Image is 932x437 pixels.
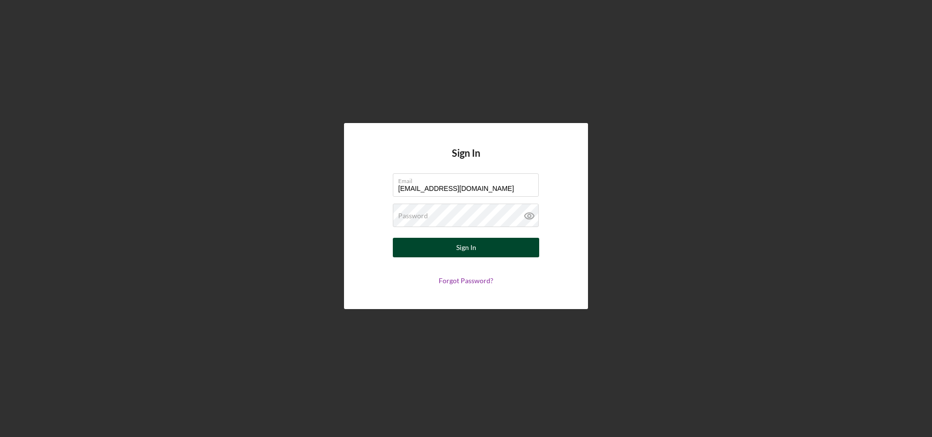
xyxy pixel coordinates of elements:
[398,212,428,220] label: Password
[452,147,480,173] h4: Sign In
[456,238,476,257] div: Sign In
[393,238,539,257] button: Sign In
[398,174,539,185] label: Email
[439,276,493,285] a: Forgot Password?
